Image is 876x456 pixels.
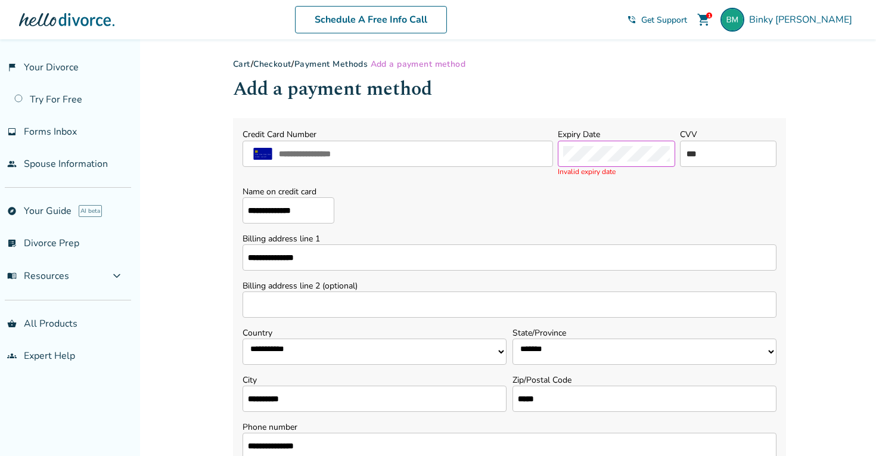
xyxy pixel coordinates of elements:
[243,374,507,386] label: City
[24,125,77,138] span: Forms Inbox
[749,13,857,26] span: Binky [PERSON_NAME]
[243,129,316,140] label: Credit Card Number
[512,327,776,339] label: State/Province
[7,206,17,216] span: explore
[512,374,776,386] label: Zip/Postal Code
[243,327,507,339] label: Country
[294,58,368,70] a: Payment Methods
[7,271,17,281] span: menu_book
[7,127,17,137] span: inbox
[243,186,334,197] label: Name on credit card
[243,421,776,433] label: Phone number
[248,148,278,160] img: default card
[243,233,776,244] label: Billing address line 1
[7,63,17,72] span: flag_2
[233,58,786,70] div: / /
[7,159,17,169] span: people
[295,6,447,33] a: Schedule A Free Info Call
[558,129,600,140] label: Expiry Date
[7,269,69,283] span: Resources
[110,269,124,283] span: expand_more
[706,13,712,18] div: 1
[243,280,776,291] label: Billing address line 2 (optional)
[558,167,675,176] p: Invalid expiry date
[79,205,102,217] span: AI beta
[7,319,17,328] span: shopping_basket
[7,238,17,248] span: list_alt_check
[371,58,465,70] span: Add a payment method
[233,75,786,104] h1: Add a payment method
[7,351,17,361] span: groups
[233,58,251,70] a: Cart
[680,129,697,140] label: CVV
[253,58,291,70] a: Checkout
[720,8,744,32] img: binkyvm@gmail.com
[641,14,687,26] span: Get Support
[627,15,636,24] span: phone_in_talk
[697,13,711,27] span: shopping_cart
[627,14,687,26] a: phone_in_talkGet Support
